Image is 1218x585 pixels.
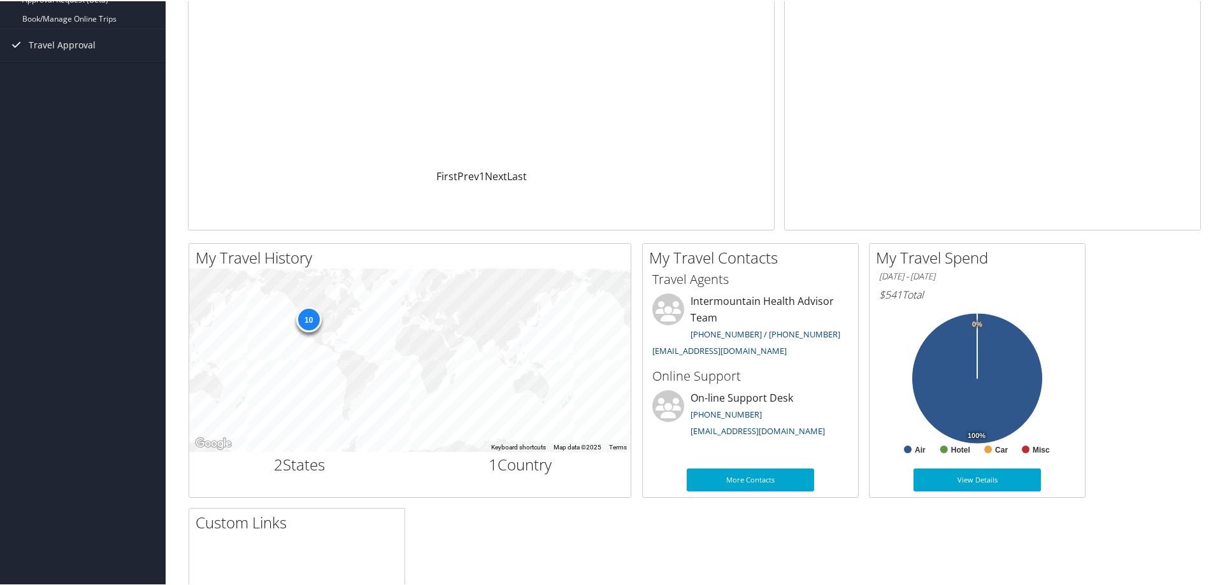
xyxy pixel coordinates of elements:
text: Air [915,444,926,453]
h2: Custom Links [196,511,405,532]
button: Keyboard shortcuts [491,442,546,451]
h2: Country [420,453,622,474]
h3: Travel Agents [652,269,849,287]
text: Hotel [951,444,970,453]
a: Last [507,168,527,182]
h6: [DATE] - [DATE] [879,269,1075,281]
span: 1 [489,453,498,474]
text: Misc [1033,444,1050,453]
a: [PHONE_NUMBER] [691,407,762,419]
a: Open this area in Google Maps (opens a new window) [192,434,234,451]
li: On-line Support Desk [646,389,855,441]
h3: Online Support [652,366,849,384]
a: More Contacts [687,467,814,490]
tspan: 100% [968,431,985,439]
img: Google [192,434,234,451]
a: [PHONE_NUMBER] / [PHONE_NUMBER] [691,327,840,339]
div: 10 [296,306,321,331]
li: Intermountain Health Advisor Team [646,292,855,360]
a: First [436,168,457,182]
h2: My Travel History [196,246,631,267]
text: Car [995,444,1008,453]
span: Travel Approval [29,28,96,60]
a: Next [485,168,507,182]
span: Map data ©2025 [554,442,601,449]
a: [EMAIL_ADDRESS][DOMAIN_NAME] [691,424,825,435]
h6: Total [879,286,1075,300]
h2: My Travel Spend [876,246,1085,267]
a: Terms [609,442,627,449]
span: 2 [274,453,283,474]
h2: My Travel Contacts [649,246,858,267]
a: [EMAIL_ADDRESS][DOMAIN_NAME] [652,344,787,355]
a: 1 [479,168,485,182]
a: View Details [913,467,1041,490]
span: $541 [879,286,902,300]
h2: States [199,453,401,474]
tspan: 0% [972,320,982,327]
a: Prev [457,168,479,182]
